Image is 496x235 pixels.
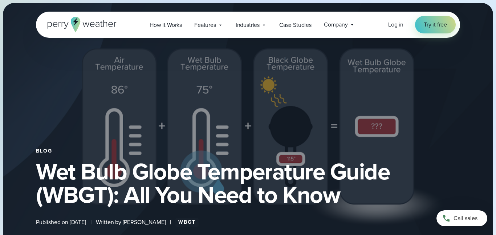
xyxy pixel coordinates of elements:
a: Log in [388,20,403,29]
span: Industries [236,21,260,29]
a: Case Studies [273,17,318,32]
span: Try it free [424,20,447,29]
a: WBGT [175,218,199,227]
span: Published on [DATE] [36,218,86,227]
span: Case Studies [279,21,312,29]
span: Company [324,20,348,29]
div: Blog [36,148,460,154]
a: How it Works [143,17,188,32]
span: Written by [PERSON_NAME] [96,218,166,227]
span: Features [194,21,216,29]
a: Call sales [436,210,487,226]
span: | [170,218,171,227]
a: Try it free [415,16,456,33]
h1: Wet Bulb Globe Temperature Guide (WBGT): All You Need to Know [36,160,460,206]
span: How it Works [150,21,182,29]
span: | [90,218,92,227]
span: Call sales [454,214,477,223]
